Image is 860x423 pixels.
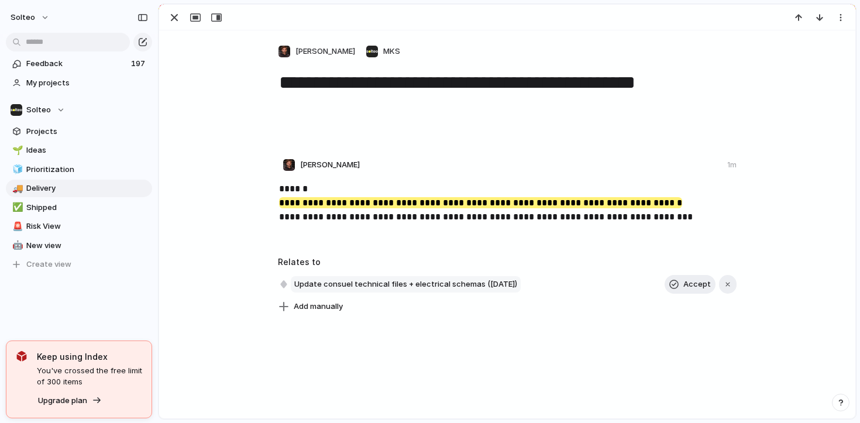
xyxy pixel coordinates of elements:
button: solteo [5,8,56,27]
button: Add manually [274,298,348,315]
a: 🧊Prioritization [6,161,152,178]
span: Shipped [26,202,148,214]
span: Update consuel technical files + electrical schemas ([DATE]) [291,276,521,293]
div: 🚨 [12,220,20,233]
span: 197 [131,58,147,70]
span: Ideas [26,145,148,156]
div: 1m [727,160,737,170]
span: [PERSON_NAME] [300,159,360,171]
div: 🧊 [12,163,20,176]
div: ✅ [12,201,20,214]
span: Upgrade plan [38,395,87,407]
button: Create view [6,256,152,273]
span: New view [26,240,148,252]
span: You've crossed the free limit of 300 items [37,365,142,388]
span: Accept [683,278,711,290]
button: [PERSON_NAME] [275,42,358,61]
div: 🚚 [12,182,20,195]
span: [PERSON_NAME] [295,46,355,57]
span: Prioritization [26,164,148,176]
a: 🚚Delivery [6,180,152,197]
span: Solteo [26,104,51,116]
button: Upgrade plan [35,393,105,409]
span: Keep using Index [37,350,142,363]
a: My projects [6,74,152,92]
a: Projects [6,123,152,140]
button: 🌱 [11,145,22,156]
span: solteo [11,12,35,23]
a: ✅Shipped [6,199,152,216]
button: MKS [363,42,403,61]
button: 🤖 [11,240,22,252]
span: Feedback [26,58,128,70]
div: 🤖 [12,239,20,252]
span: Create view [26,259,71,270]
button: ✅ [11,202,22,214]
button: Accept [665,275,715,294]
span: Risk View [26,221,148,232]
h3: Relates to [278,256,737,268]
span: Add manually [294,301,343,312]
a: 🚨Risk View [6,218,152,235]
button: 🚨 [11,221,22,232]
span: My projects [26,77,148,89]
button: 🧊 [11,164,22,176]
button: Solteo [6,101,152,119]
a: 🌱Ideas [6,142,152,159]
span: Projects [26,126,148,137]
button: 🚚 [11,183,22,194]
div: 🌱 [12,144,20,157]
a: Feedback197 [6,55,152,73]
span: MKS [383,46,400,57]
span: Delivery [26,183,148,194]
a: 🤖New view [6,237,152,255]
